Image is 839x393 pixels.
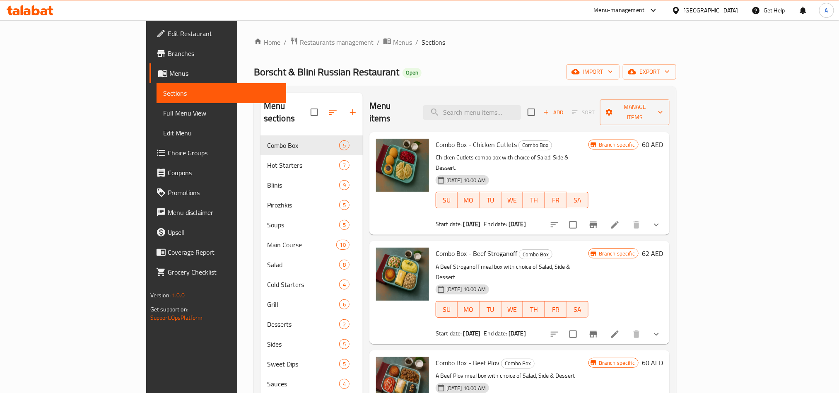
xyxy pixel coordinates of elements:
div: items [339,319,350,329]
b: [DATE] [463,328,481,339]
a: Menus [149,63,286,83]
div: Soups5 [260,215,363,235]
span: Open [403,69,422,76]
button: FR [545,192,567,208]
div: items [339,200,350,210]
span: Restaurants management [300,37,374,47]
button: import [567,64,620,80]
div: Pirozhkis5 [260,195,363,215]
div: Menu-management [594,5,645,15]
span: A [825,6,828,15]
div: items [339,299,350,309]
div: Sweet Dips [267,359,339,369]
span: Branch specific [595,250,638,258]
b: [DATE] [509,328,526,339]
span: Blinis [267,180,339,190]
span: Choice Groups [168,148,280,158]
h2: Menu items [369,100,413,125]
div: Sides [267,339,339,349]
a: Edit menu item [610,329,620,339]
span: Add [542,108,564,117]
div: Salad8 [260,255,363,275]
button: delete [627,324,646,344]
a: Full Menu View [157,103,286,123]
span: TH [526,304,542,316]
button: MO [458,301,480,318]
span: Desserts [267,319,339,329]
span: End date: [484,219,507,229]
span: TU [483,304,498,316]
span: [DATE] 10:00 AM [443,176,489,184]
span: Select all sections [306,104,323,121]
button: SU [436,301,458,318]
div: items [339,220,350,230]
div: items [339,280,350,289]
div: Cold Starters [267,280,339,289]
button: SA [567,301,588,318]
a: Edit Menu [157,123,286,143]
span: FR [548,304,564,316]
div: Desserts2 [260,314,363,334]
span: Combo Box [501,359,534,368]
span: Manage items [607,102,663,123]
span: Select section first [567,106,600,119]
span: Add item [540,106,567,119]
button: show more [646,215,666,235]
span: WE [505,304,520,316]
span: Edit Menu [163,128,280,138]
a: Menu disclaimer [149,203,286,222]
span: [DATE] 10:00 AM [443,384,489,392]
span: 1.0.0 [172,290,185,301]
span: Select to update [564,325,582,343]
span: WE [505,194,520,206]
svg: Show Choices [651,329,661,339]
button: TH [523,301,545,318]
h2: Menu sections [264,100,311,125]
button: sort-choices [545,324,564,344]
span: Branches [168,48,280,58]
button: Add [540,106,567,119]
nav: breadcrumb [254,37,676,48]
div: Open [403,68,422,78]
a: Coupons [149,163,286,183]
button: SA [567,192,588,208]
div: items [339,359,350,369]
a: Edit Restaurant [149,24,286,43]
button: export [623,64,676,80]
button: WE [501,192,523,208]
span: Start date: [436,328,462,339]
div: Combo Box [267,140,339,150]
span: Main Course [267,240,336,250]
span: 5 [340,142,349,149]
li: / [415,37,418,47]
span: 5 [340,221,349,229]
span: Select section [523,104,540,121]
h6: 60 AED [642,139,663,150]
span: MO [461,194,476,206]
svg: Show Choices [651,220,661,230]
button: TU [480,301,501,318]
div: [GEOGRAPHIC_DATA] [684,6,738,15]
span: SA [570,304,585,316]
a: Choice Groups [149,143,286,163]
span: Salad [267,260,339,270]
span: Select to update [564,216,582,234]
button: TU [480,192,501,208]
span: Sort sections [323,102,343,122]
span: 5 [340,201,349,209]
span: 6 [340,301,349,309]
button: SU [436,192,458,208]
button: Add section [343,102,363,122]
span: Branch specific [595,359,638,367]
div: items [339,180,350,190]
p: Chicken Cutlets combo box with choice of Salad, Side & Dessert. [436,152,588,173]
button: show more [646,324,666,344]
div: Soups [267,220,339,230]
span: 5 [340,360,349,368]
input: search [423,105,521,120]
span: End date: [484,328,507,339]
